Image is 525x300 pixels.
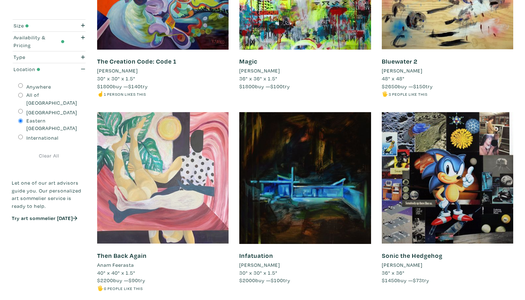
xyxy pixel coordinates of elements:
[12,63,86,75] button: Location
[239,261,371,269] a: [PERSON_NAME]
[12,179,86,210] p: Let one of our art advisors guide you. Our personalized art sommelier service is ready to help.
[26,117,80,132] label: Eastern [GEOGRAPHIC_DATA]
[382,261,513,269] a: [PERSON_NAME]
[97,67,138,75] li: [PERSON_NAME]
[14,65,65,73] div: Location
[97,90,229,98] li: ☝️
[239,75,277,82] span: 36" x 36" x 1.5"
[129,277,138,284] span: $90
[26,134,59,142] label: International
[239,83,290,90] span: buy — try
[382,67,513,75] a: [PERSON_NAME]
[382,75,405,82] span: 48" x 48"
[26,91,80,106] label: All of [GEOGRAPHIC_DATA]
[14,53,65,61] div: Type
[382,269,405,276] span: 36" x 36"
[14,22,65,30] div: Size
[97,277,113,284] span: $2200
[12,215,77,221] a: Try art sommelier [DATE]
[26,83,51,91] label: Anywhere
[12,32,86,51] button: Availability & Pricing
[382,67,422,75] li: [PERSON_NAME]
[239,277,290,284] span: buy — try
[128,83,141,90] span: $140
[239,67,280,75] li: [PERSON_NAME]
[97,83,148,90] span: buy — try
[382,261,422,269] li: [PERSON_NAME]
[239,269,277,276] span: 30" x 30" x 1.5"
[239,277,255,284] span: $2000
[97,277,145,284] span: buy — try
[270,83,283,90] span: $100
[97,284,229,292] li: 🖐️
[382,251,442,260] a: Sonic the Hedgehog
[413,83,426,90] span: $150
[382,277,397,284] span: $1450
[97,269,135,276] span: 40" x 40" x 1.5"
[382,90,513,98] li: 🖐️
[239,261,280,269] li: [PERSON_NAME]
[97,261,134,269] li: Anam Feerasta
[239,83,255,90] span: $1800
[382,83,398,90] span: $2650
[12,20,86,31] button: Size
[26,109,77,116] label: [GEOGRAPHIC_DATA]
[14,34,65,49] div: Availability & Pricing
[389,91,427,97] small: 3 people like this
[12,152,86,160] a: Clear All
[97,251,147,260] a: Then Back Again
[239,251,273,260] a: Infatuation
[97,83,113,90] span: $1800
[12,51,86,63] button: Type
[104,91,146,97] small: 1 person likes this
[413,277,422,284] span: $73
[97,261,229,269] a: Anam Feerasta
[97,67,229,75] a: [PERSON_NAME]
[239,57,257,65] a: Magic
[97,57,176,65] a: The Creation Code: Code 1
[382,83,433,90] span: buy — try
[12,229,86,244] iframe: Customer reviews powered by Trustpilot
[271,277,283,284] span: $100
[382,277,429,284] span: buy — try
[239,67,371,75] a: [PERSON_NAME]
[382,57,417,65] a: Bluewater 2
[97,75,135,82] span: 30" x 30" x 1.5"
[104,286,143,291] small: 6 people like this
